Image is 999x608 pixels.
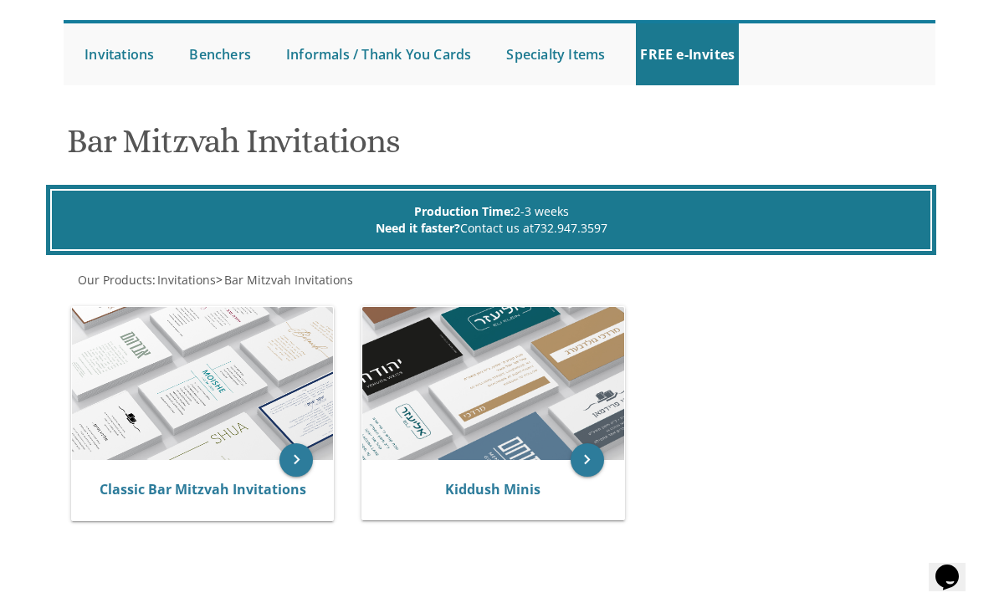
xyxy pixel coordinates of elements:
iframe: chat widget [929,541,982,591]
img: Kiddush Minis [362,307,623,459]
a: Our Products [76,272,152,288]
a: Informals / Thank You Cards [282,23,475,85]
div: : [64,272,935,289]
a: 732.947.3597 [534,220,607,236]
div: 2-3 weeks Contact us at [50,189,931,251]
h1: Bar Mitzvah Invitations [67,123,931,172]
span: Production Time: [414,203,514,219]
a: Bar Mitzvah Invitations [223,272,353,288]
span: Invitations [157,272,216,288]
a: Benchers [185,23,255,85]
span: > [216,272,353,288]
span: Need it faster? [376,220,460,236]
a: FREE e-Invites [636,23,739,85]
a: keyboard_arrow_right [279,443,313,477]
img: Classic Bar Mitzvah Invitations [72,307,333,459]
span: Bar Mitzvah Invitations [224,272,353,288]
a: Kiddush Minis [445,480,540,498]
a: Specialty Items [502,23,609,85]
a: Invitations [80,23,158,85]
a: keyboard_arrow_right [571,443,604,477]
a: Classic Bar Mitzvah Invitations [100,480,306,498]
a: Invitations [156,272,216,288]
